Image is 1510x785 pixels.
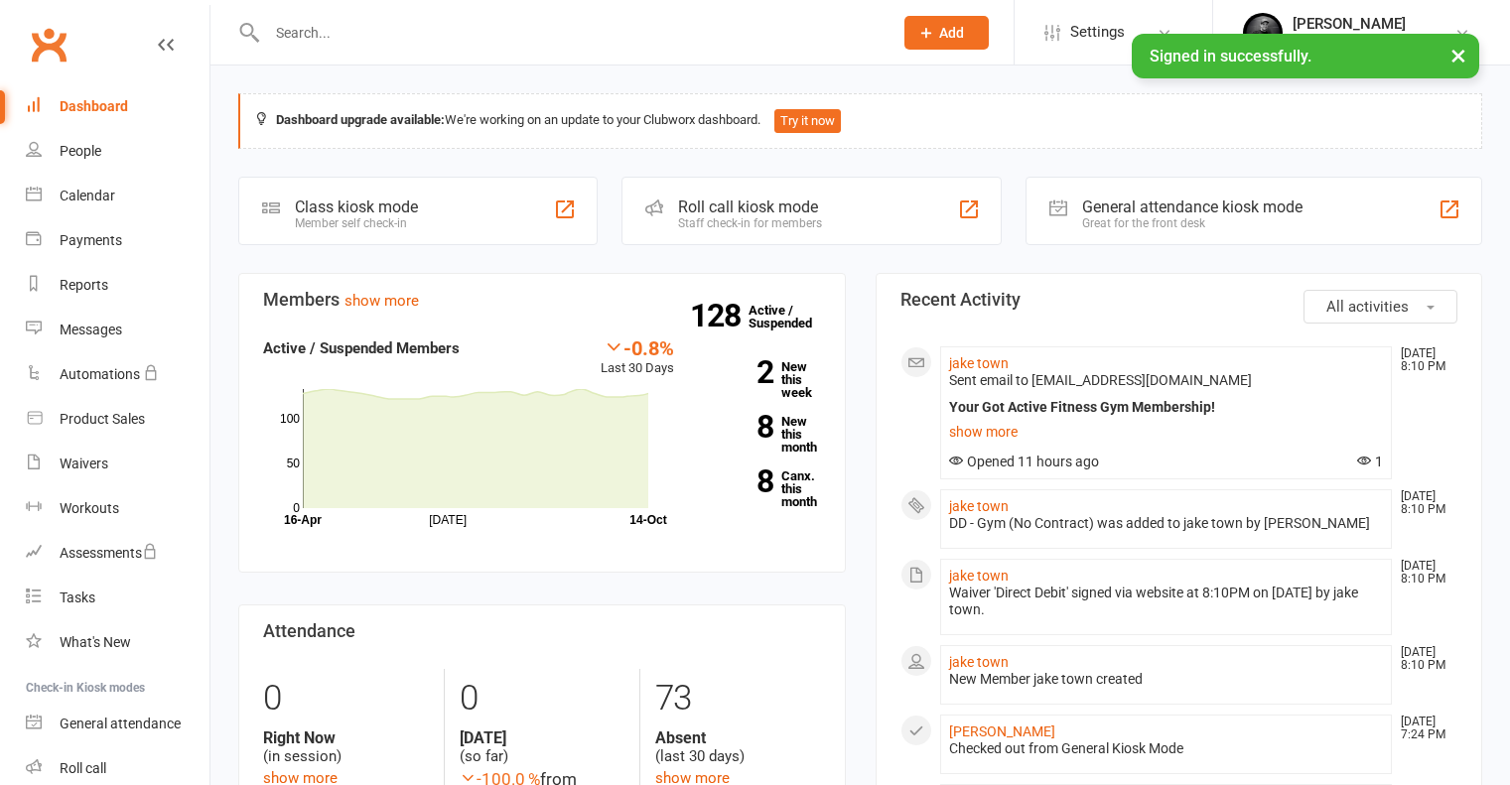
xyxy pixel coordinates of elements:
strong: 2 [704,357,773,387]
a: show more [949,418,1384,446]
time: [DATE] 8:10 PM [1391,490,1456,516]
img: thumb_image1544090673.png [1243,13,1283,53]
a: Payments [26,218,209,263]
strong: Absent [655,728,820,747]
div: Waivers [60,456,108,471]
a: jake town [949,568,1009,584]
a: 8Canx. this month [704,469,821,508]
strong: [DATE] [460,728,624,747]
h3: Attendance [263,621,821,641]
div: New Member jake town created [949,671,1384,688]
div: Workouts [60,500,119,516]
a: jake town [949,498,1009,514]
strong: 128 [690,301,749,330]
button: Add [904,16,989,50]
div: What's New [60,634,131,650]
a: [PERSON_NAME] [949,723,1055,739]
button: Try it now [774,109,841,133]
div: Calendar [60,188,115,203]
div: Roll call kiosk mode [678,197,822,216]
div: Roll call [60,760,106,776]
a: show more [344,292,419,310]
a: 2New this week [704,360,821,399]
strong: Active / Suspended Members [263,339,460,357]
div: People [60,143,101,159]
strong: Right Now [263,728,429,747]
div: Payments [60,232,122,248]
span: All activities [1326,298,1409,316]
a: Reports [26,263,209,308]
div: Checked out from General Kiosk Mode [949,740,1384,757]
div: 0 [460,669,624,728]
div: Product Sales [60,411,145,427]
a: Workouts [26,486,209,531]
span: 1 [1357,454,1383,469]
a: Tasks [26,576,209,620]
span: Sent email to [EMAIL_ADDRESS][DOMAIN_NAME] [949,372,1252,388]
a: 8New this month [704,415,821,454]
div: (last 30 days) [655,728,820,766]
div: Dashboard [60,98,128,114]
h3: Recent Activity [900,290,1458,310]
span: Opened 11 hours ago [949,454,1099,469]
div: Great for the front desk [1082,216,1303,230]
div: Messages [60,322,122,337]
a: jake town [949,355,1009,371]
strong: 8 [704,412,773,442]
a: Product Sales [26,397,209,442]
time: [DATE] 8:10 PM [1391,560,1456,586]
div: DD - Gym (No Contract) was added to jake town by [PERSON_NAME] [949,515,1384,532]
a: People [26,129,209,174]
a: Assessments [26,531,209,576]
div: Last 30 Days [601,336,674,379]
div: Member self check-in [295,216,418,230]
time: [DATE] 7:24 PM [1391,716,1456,741]
div: Assessments [60,545,158,561]
div: Waiver 'Direct Debit' signed via website at 8:10PM on [DATE] by jake town. [949,585,1384,618]
button: All activities [1304,290,1457,324]
a: General attendance kiosk mode [26,702,209,746]
span: Settings [1070,10,1125,55]
div: We're working on an update to your Clubworx dashboard. [238,93,1482,149]
div: Staff check-in for members [678,216,822,230]
time: [DATE] 8:10 PM [1391,347,1456,373]
div: -0.8% [601,336,674,358]
span: Signed in successfully. [1150,47,1311,65]
a: jake town [949,654,1009,670]
h3: Members [263,290,821,310]
div: Reports [60,277,108,293]
a: Messages [26,308,209,352]
a: Clubworx [24,20,73,69]
a: Dashboard [26,84,209,129]
div: Got Active Fitness [1293,33,1406,51]
a: What's New [26,620,209,665]
div: 73 [655,669,820,728]
strong: Dashboard upgrade available: [276,112,445,127]
div: (so far) [460,728,624,766]
div: [PERSON_NAME] [1293,15,1406,33]
time: [DATE] 8:10 PM [1391,646,1456,672]
div: Your Got Active Fitness Gym Membership! [949,399,1384,416]
div: Class kiosk mode [295,197,418,216]
div: 0 [263,669,429,728]
div: General attendance kiosk mode [1082,197,1303,216]
a: Waivers [26,442,209,486]
div: Automations [60,366,140,382]
div: Tasks [60,589,95,605]
div: (in session) [263,728,429,766]
span: Add [939,25,964,41]
a: Calendar [26,174,209,218]
input: Search... [261,19,879,47]
a: Automations [26,352,209,397]
div: General attendance [60,716,181,731]
a: 128Active / Suspended [749,289,836,344]
strong: 8 [704,466,773,496]
button: × [1441,34,1476,76]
